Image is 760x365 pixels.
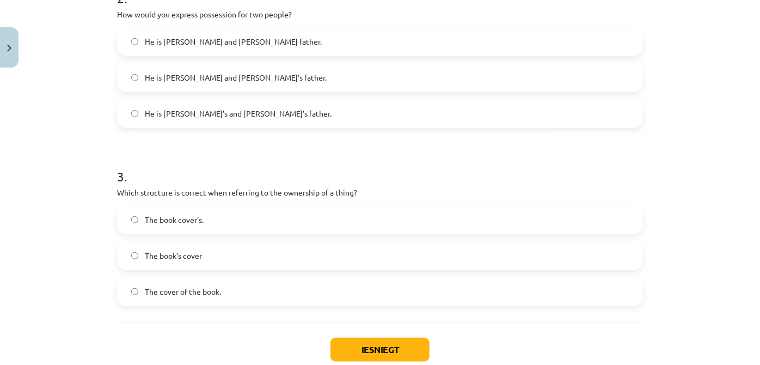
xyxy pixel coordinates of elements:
[131,110,138,117] input: He is [PERSON_NAME]’s and [PERSON_NAME]’s father.
[117,9,643,20] p: How would you express possession for two people?
[7,45,11,52] img: icon-close-lesson-0947bae3869378f0d4975bcd49f059093ad1ed9edebbc8119c70593378902aed.svg
[131,38,138,45] input: He is [PERSON_NAME] and [PERSON_NAME] father.
[131,252,138,259] input: The book’s cover
[131,288,138,295] input: The cover of the book.
[145,250,202,261] span: The book’s cover
[117,150,643,184] h1: 3 .
[145,214,204,226] span: The book cover’s.
[145,72,327,83] span: He is [PERSON_NAME] and [PERSON_NAME]’s father.
[131,74,138,81] input: He is [PERSON_NAME] and [PERSON_NAME]’s father.
[145,108,332,119] span: He is [PERSON_NAME]’s and [PERSON_NAME]’s father.
[145,36,322,47] span: He is [PERSON_NAME] and [PERSON_NAME] father.
[117,187,643,198] p: Which structure is correct when referring to the ownership of a thing?
[131,216,138,223] input: The book cover’s.
[330,338,430,362] button: Iesniegt
[145,286,221,297] span: The cover of the book.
